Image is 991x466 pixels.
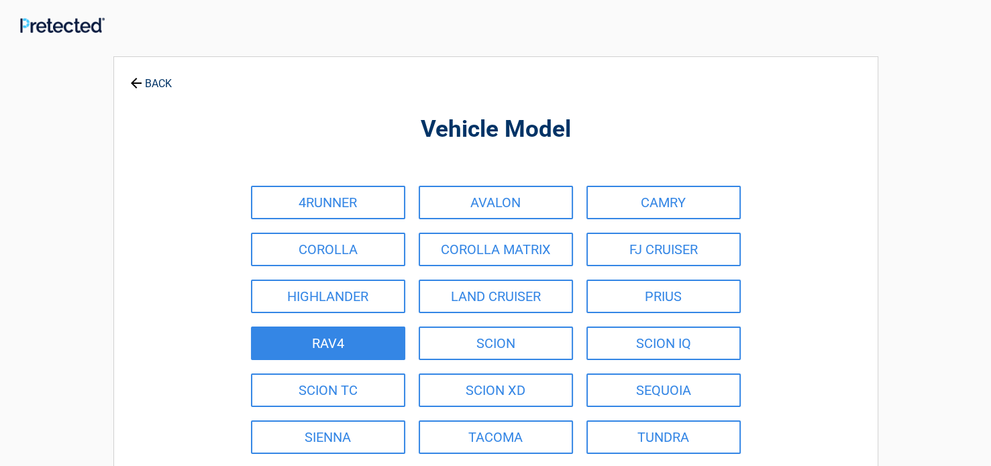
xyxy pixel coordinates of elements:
[586,186,741,219] a: CAMRY
[419,233,573,266] a: COROLLA MATRIX
[586,280,741,313] a: PRIUS
[419,327,573,360] a: SCION
[251,186,405,219] a: 4RUNNER
[586,327,741,360] a: SCION IQ
[127,66,174,89] a: BACK
[419,373,573,407] a: SCION XD
[251,327,405,360] a: RAV4
[586,420,741,454] a: TUNDRA
[419,420,573,454] a: TACOMA
[188,114,804,145] h2: Vehicle Model
[251,280,405,313] a: HIGHLANDER
[419,186,573,219] a: AVALON
[251,420,405,454] a: SIENNA
[586,373,741,407] a: SEQUOIA
[419,280,573,313] a: LAND CRUISER
[251,233,405,266] a: COROLLA
[251,373,405,407] a: SCION TC
[20,17,105,33] img: Main Logo
[586,233,741,266] a: FJ CRUISER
